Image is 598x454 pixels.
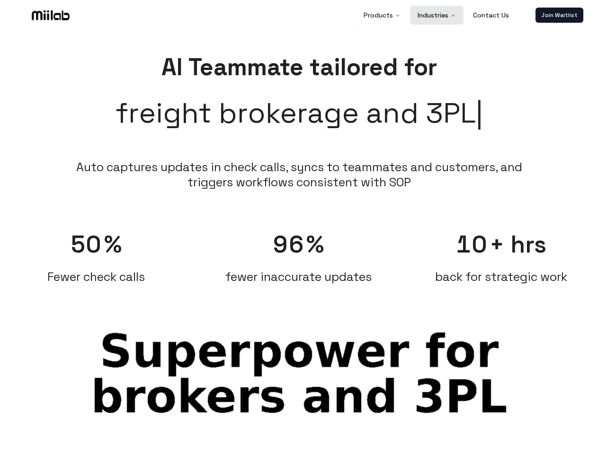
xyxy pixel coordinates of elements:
span: freight brokerage and 3PL [116,92,483,134]
span: + hrs [490,229,546,260]
li: Auto captures updates in check calls, syncs to teammates and customers, and triggers workflows co... [71,159,527,190]
span: % [104,229,122,260]
button: Products [356,6,408,25]
span: Superpower for brokers and 3PL [86,329,512,419]
span: back for strategic work [435,269,567,284]
img: Logo [30,8,71,22]
button: Industries [410,6,464,25]
span: 50 [71,229,102,260]
span: % [306,229,324,260]
span: 10 [456,229,488,260]
a: Join Waitlist [536,8,583,23]
span: fewer inaccurate updates [225,269,372,284]
span: 96 [273,229,304,260]
a: Logo [15,8,86,22]
span: AI Teammate tailored for [161,52,437,82]
nav: Main [356,6,517,25]
a: Contact Us [465,6,517,25]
